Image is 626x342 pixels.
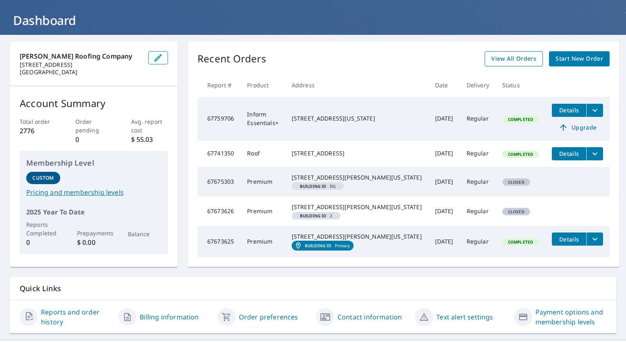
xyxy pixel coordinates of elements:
[26,207,161,217] p: 2025 Year To Date
[552,147,586,160] button: detailsBtn-67741350
[292,114,422,123] div: [STREET_ADDRESS][US_STATE]
[239,312,298,322] a: Order preferences
[20,117,57,126] p: Total order
[75,135,113,144] p: 0
[338,312,402,322] a: Contact information
[485,51,543,66] a: View All Orders
[292,241,354,251] a: Building IDPrimary
[197,167,240,196] td: 67675303
[552,121,603,134] a: Upgrade
[240,226,285,257] td: Premium
[552,104,586,117] button: detailsBtn-67759706
[41,307,112,327] a: Reports and order history
[535,307,606,327] a: Payment options and membership levels
[429,141,460,167] td: [DATE]
[128,230,162,238] p: Balance
[436,312,493,322] a: Text alert settings
[292,173,422,182] div: [STREET_ADDRESS][PERSON_NAME][US_STATE]
[549,51,610,66] a: Start New Order
[292,203,422,211] div: [STREET_ADDRESS][PERSON_NAME][US_STATE]
[240,196,285,226] td: Premium
[429,73,460,97] th: Date
[140,312,199,322] a: Billing information
[503,116,538,122] span: Completed
[75,117,113,135] p: Order pending
[557,106,581,114] span: Details
[26,157,161,169] p: Membership Level
[197,51,266,66] p: Recent Orders
[429,196,460,226] td: [DATE]
[557,235,581,243] span: Details
[77,229,111,237] p: Prepayments
[300,184,327,188] em: Building ID
[429,97,460,141] td: [DATE]
[460,226,496,257] td: Regular
[197,141,240,167] td: 67741350
[77,237,111,247] p: $ 0.00
[20,61,142,68] p: [STREET_ADDRESS]
[20,96,168,111] p: Account Summary
[586,233,603,246] button: filesDropdownBtn-67673625
[20,126,57,136] p: 2776
[503,179,529,185] span: Closed
[197,73,240,97] th: Report #
[295,214,337,218] span: 2
[292,233,422,241] div: [STREET_ADDRESS][PERSON_NAME][US_STATE]
[503,239,538,245] span: Completed
[295,184,340,188] span: DG
[429,226,460,257] td: [DATE]
[292,149,422,157] div: [STREET_ADDRESS]
[557,123,598,132] span: Upgrade
[240,141,285,167] td: Roof
[429,167,460,196] td: [DATE]
[460,167,496,196] td: Regular
[460,141,496,167] td: Regular
[240,73,285,97] th: Product
[20,68,142,76] p: [GEOGRAPHIC_DATA]
[32,174,54,182] p: Custom
[503,209,529,214] span: Closed
[586,147,603,160] button: filesDropdownBtn-67741350
[197,226,240,257] td: 67673625
[460,97,496,141] td: Regular
[131,135,168,144] p: $ 55.03
[300,214,327,218] em: Building ID
[491,54,536,64] span: View All Orders
[460,196,496,226] td: Regular
[240,97,285,141] td: Inform Essentials+
[20,51,142,61] p: [PERSON_NAME] Roofing Company
[557,150,581,157] span: Details
[586,104,603,117] button: filesDropdownBtn-67759706
[197,196,240,226] td: 67673626
[556,54,603,64] span: Start New Order
[197,97,240,141] td: 67759706
[26,220,60,237] p: Reports Completed
[26,187,161,197] a: Pricing and membership levels
[20,283,606,294] p: Quick Links
[305,243,331,248] em: Building ID
[552,233,586,246] button: detailsBtn-67673625
[10,12,616,29] h1: Dashboard
[496,73,545,97] th: Status
[460,73,496,97] th: Delivery
[503,151,538,157] span: Completed
[131,117,168,135] p: Avg. report cost
[26,237,60,247] p: 0
[240,167,285,196] td: Premium
[285,73,429,97] th: Address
